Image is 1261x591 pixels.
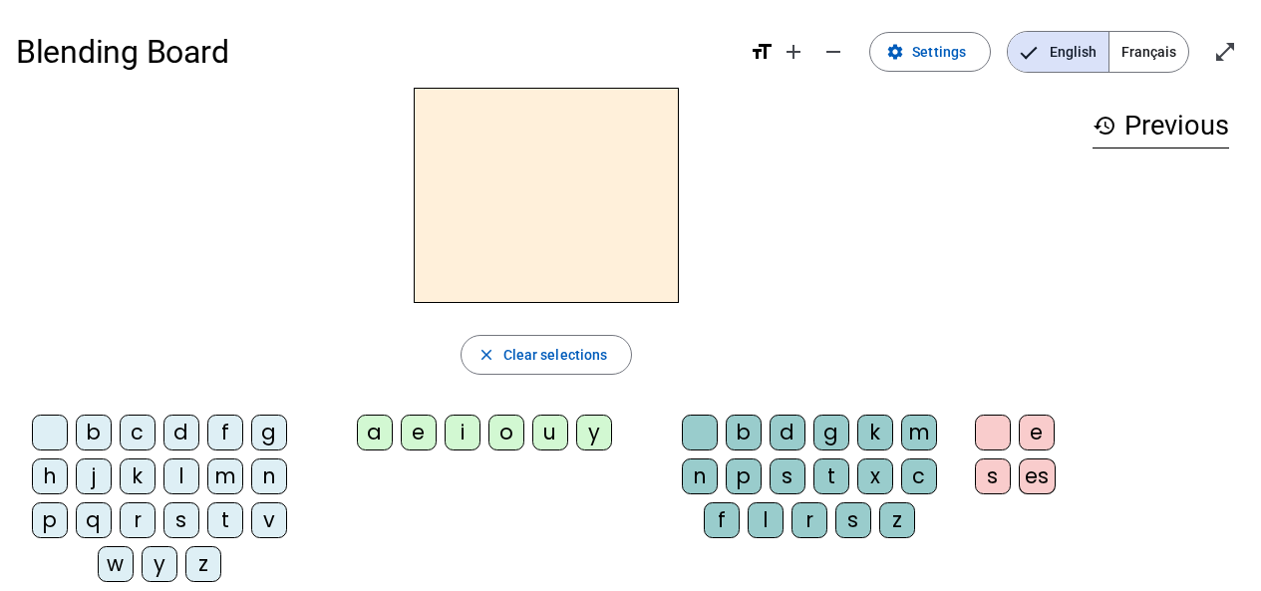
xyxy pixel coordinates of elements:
div: k [120,458,156,494]
button: Enter full screen [1205,32,1245,72]
mat-icon: remove [821,40,845,64]
div: o [488,415,524,450]
div: m [901,415,937,450]
div: s [835,502,871,538]
div: s [975,458,1011,494]
div: d [163,415,199,450]
span: English [1008,32,1108,72]
div: es [1019,458,1056,494]
div: p [726,458,762,494]
div: c [901,458,937,494]
button: Decrease font size [813,32,853,72]
div: f [704,502,740,538]
div: a [357,415,393,450]
div: e [1019,415,1055,450]
mat-icon: history [1093,114,1116,138]
div: b [76,415,112,450]
div: n [251,458,287,494]
div: l [748,502,784,538]
button: Settings [869,32,991,72]
div: i [445,415,480,450]
div: e [401,415,437,450]
div: m [207,458,243,494]
span: Clear selections [503,343,608,367]
div: s [770,458,805,494]
div: g [251,415,287,450]
div: k [857,415,893,450]
div: s [163,502,199,538]
div: t [207,502,243,538]
div: g [813,415,849,450]
div: r [791,502,827,538]
mat-icon: format_size [750,40,774,64]
div: z [879,502,915,538]
div: l [163,458,199,494]
div: n [682,458,718,494]
div: u [532,415,568,450]
span: Settings [912,40,966,64]
div: c [120,415,156,450]
div: x [857,458,893,494]
button: Increase font size [774,32,813,72]
div: v [251,502,287,538]
div: q [76,502,112,538]
mat-icon: add [782,40,805,64]
div: h [32,458,68,494]
h1: Blending Board [16,20,734,84]
span: Français [1109,32,1188,72]
div: b [726,415,762,450]
div: w [98,546,134,582]
div: y [142,546,177,582]
div: d [770,415,805,450]
button: Clear selections [461,335,633,375]
div: z [185,546,221,582]
div: f [207,415,243,450]
div: r [120,502,156,538]
mat-button-toggle-group: Language selection [1007,31,1189,73]
div: t [813,458,849,494]
mat-icon: settings [886,43,904,61]
div: p [32,502,68,538]
div: y [576,415,612,450]
mat-icon: open_in_full [1213,40,1237,64]
h3: Previous [1093,104,1229,148]
mat-icon: close [477,346,495,364]
div: j [76,458,112,494]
